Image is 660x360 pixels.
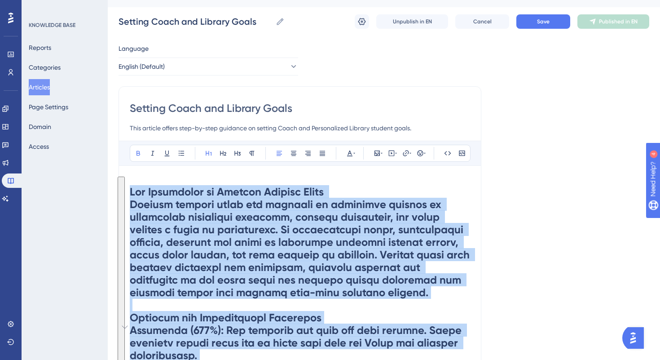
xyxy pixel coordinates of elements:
button: Domain [29,119,51,135]
button: Articles [29,79,50,95]
button: Unpublish in EN [376,14,448,29]
span: Unpublish in EN [393,18,432,25]
button: Categories [29,59,61,76]
input: Article Description [130,123,470,133]
button: Page Settings [29,99,68,115]
button: Access [29,138,49,155]
button: Cancel [455,14,509,29]
span: Save [537,18,550,25]
div: 4 [62,4,65,12]
input: Article Name [119,15,272,28]
span: Need Help? [21,2,56,13]
button: Reports [29,40,51,56]
span: Cancel [473,18,492,25]
span: Language [119,43,149,54]
input: Article Title [130,101,470,116]
button: English (Default) [119,58,298,76]
span: Published in EN [599,18,638,25]
button: Save [516,14,570,29]
iframe: UserGuiding AI Assistant Launcher [622,324,649,351]
button: Published in EN [577,14,649,29]
span: English (Default) [119,61,165,72]
div: KNOWLEDGE BASE [29,22,75,29]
